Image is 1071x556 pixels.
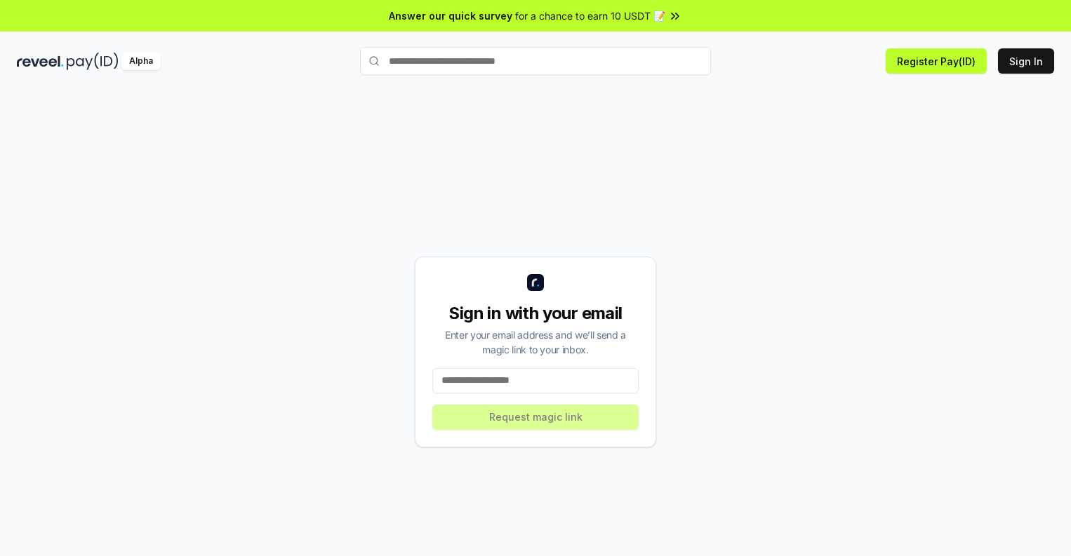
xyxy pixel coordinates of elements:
span: Answer our quick survey [389,8,512,23]
button: Register Pay(ID) [886,48,987,74]
span: for a chance to earn 10 USDT 📝 [515,8,665,23]
img: pay_id [67,53,119,70]
img: reveel_dark [17,53,64,70]
div: Enter your email address and we’ll send a magic link to your inbox. [432,327,639,357]
img: logo_small [527,274,544,291]
div: Sign in with your email [432,302,639,325]
div: Alpha [121,53,161,70]
button: Sign In [998,48,1054,74]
